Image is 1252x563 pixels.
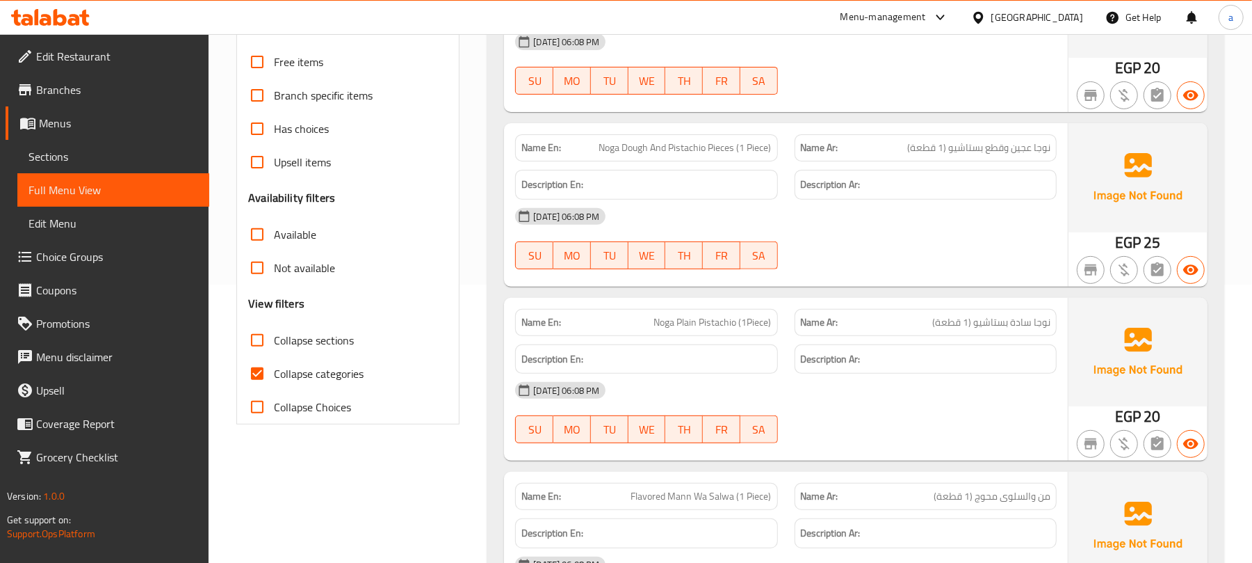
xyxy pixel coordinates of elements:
[521,176,583,193] strong: Description En:
[1077,81,1105,109] button: Not branch specific item
[1177,81,1205,109] button: Available
[29,182,198,198] span: Full Menu View
[515,67,553,95] button: SU
[274,365,364,382] span: Collapse categories
[521,71,548,91] span: SU
[274,87,373,104] span: Branch specific items
[7,525,95,543] a: Support.OpsPlatform
[6,307,209,340] a: Promotions
[6,273,209,307] a: Coupons
[746,420,772,440] span: SA
[1144,403,1161,430] span: 20
[7,487,41,505] span: Version:
[17,140,209,173] a: Sections
[1177,430,1205,458] button: Available
[740,415,778,443] button: SA
[274,332,354,349] span: Collapse sections
[1177,256,1205,284] button: Available
[671,71,697,91] span: TH
[36,449,198,466] span: Grocery Checklist
[1115,54,1141,81] span: EGP
[36,315,198,332] span: Promotions
[553,67,591,95] button: MO
[991,10,1083,25] div: [GEOGRAPHIC_DATA]
[36,382,198,399] span: Upsell
[665,415,703,443] button: TH
[1144,81,1171,109] button: Not has choices
[801,176,861,193] strong: Description Ar:
[665,67,703,95] button: TH
[6,441,209,474] a: Grocery Checklist
[528,35,605,49] span: [DATE] 06:08 PM
[36,248,198,265] span: Choice Groups
[801,351,861,368] strong: Description Ar:
[1110,81,1138,109] button: Purchased item
[36,81,198,98] span: Branches
[1068,123,1208,232] img: Ae5nvW7+0k+MAAAAAElFTkSuQmCC
[553,241,591,269] button: MO
[596,246,623,266] span: TU
[934,489,1050,504] span: من والسلوى محوج (1 قطعة)
[703,415,740,443] button: FR
[671,420,697,440] span: TH
[528,384,605,397] span: [DATE] 06:08 PM
[746,71,772,91] span: SA
[631,489,772,504] span: Flavored Mann Wa Salwa (1 Piece)
[703,67,740,95] button: FR
[274,260,335,276] span: Not available
[29,215,198,232] span: Edit Menu
[740,241,778,269] button: SA
[1144,430,1171,458] button: Not has choices
[6,73,209,106] a: Branches
[274,120,329,137] span: Has choices
[1144,54,1161,81] span: 20
[1115,229,1141,256] span: EGP
[596,71,623,91] span: TU
[274,226,316,243] span: Available
[6,106,209,140] a: Menus
[665,241,703,269] button: TH
[521,246,548,266] span: SU
[274,54,323,70] span: Free items
[907,141,1050,155] span: نوجا عجين وقطع بستاشيو (1 قطعة)
[596,420,623,440] span: TU
[7,511,71,529] span: Get support on:
[746,246,772,266] span: SA
[6,407,209,441] a: Coverage Report
[708,246,735,266] span: FR
[528,210,605,223] span: [DATE] 06:08 PM
[36,415,198,432] span: Coverage Report
[6,374,209,407] a: Upsell
[17,207,209,240] a: Edit Menu
[932,315,1050,330] span: نوجا سادة بستاشيو (1 قطعة)
[553,415,591,443] button: MO
[654,315,772,330] span: Noga Plain Pistachio (1Piece)
[17,173,209,207] a: Full Menu View
[36,282,198,299] span: Coupons
[801,315,838,330] strong: Name Ar:
[274,154,331,171] span: Upsell items
[599,141,772,155] span: Noga Dough And Pistachio Pieces (1 Piece)
[740,67,778,95] button: SA
[559,71,585,91] span: MO
[6,40,209,73] a: Edit Restaurant
[628,241,666,269] button: WE
[521,489,561,504] strong: Name En:
[703,241,740,269] button: FR
[1077,256,1105,284] button: Not branch specific item
[840,9,926,26] div: Menu-management
[1077,430,1105,458] button: Not branch specific item
[801,525,861,542] strong: Description Ar:
[248,190,335,206] h3: Availability filters
[634,71,660,91] span: WE
[29,148,198,165] span: Sections
[521,420,548,440] span: SU
[274,399,351,415] span: Collapse Choices
[248,296,304,312] h3: View filters
[1144,256,1171,284] button: Not has choices
[591,241,628,269] button: TU
[1110,430,1138,458] button: Purchased item
[515,241,553,269] button: SU
[634,246,660,266] span: WE
[634,420,660,440] span: WE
